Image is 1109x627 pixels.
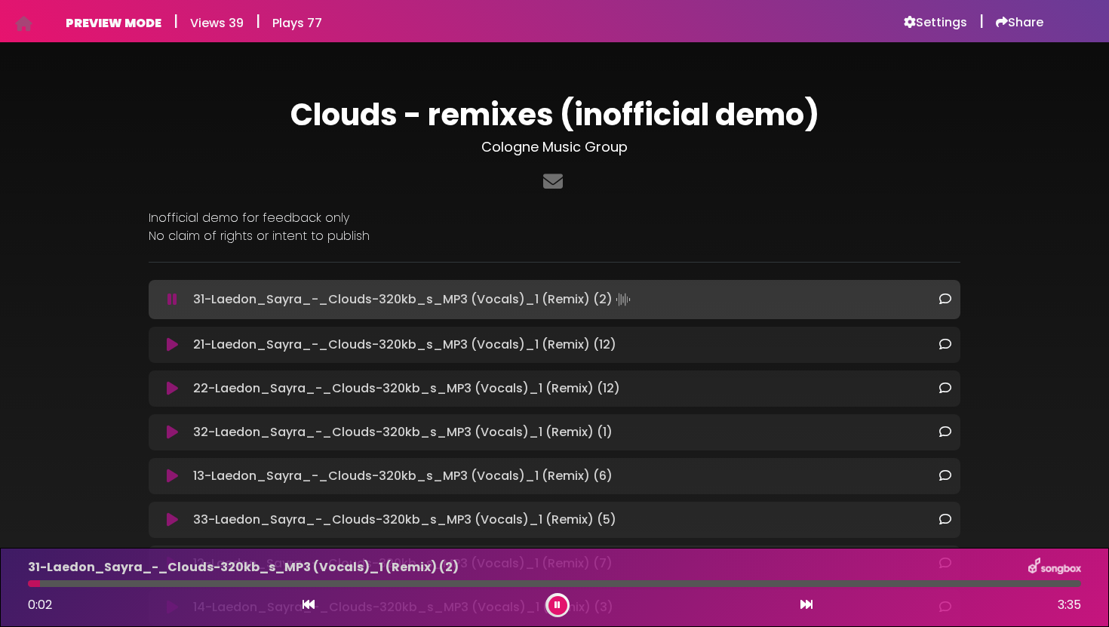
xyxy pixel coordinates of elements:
[1058,596,1081,614] span: 3:35
[193,336,616,354] p: 21-Laedon_Sayra_-_Clouds-320kb_s_MP3 (Vocals)_1 (Remix) (12)
[149,209,960,227] p: Inofficial demo for feedback only
[193,423,613,441] p: 32-Laedon_Sayra_-_Clouds-320kb_s_MP3 (Vocals)_1 (Remix) (1)
[28,558,459,576] p: 31-Laedon_Sayra_-_Clouds-320kb_s_MP3 (Vocals)_1 (Remix) (2)
[190,16,244,30] h6: Views 39
[149,139,960,155] h3: Cologne Music Group
[613,289,634,310] img: waveform4.gif
[193,511,616,529] p: 33-Laedon_Sayra_-_Clouds-320kb_s_MP3 (Vocals)_1 (Remix) (5)
[174,12,178,30] h5: |
[996,15,1043,30] a: Share
[193,467,613,485] p: 13-Laedon_Sayra_-_Clouds-320kb_s_MP3 (Vocals)_1 (Remix) (6)
[1028,558,1081,577] img: songbox-logo-white.png
[979,12,984,30] h5: |
[28,596,52,613] span: 0:02
[149,227,960,245] p: No claim of rights or intent to publish
[193,380,620,398] p: 22-Laedon_Sayra_-_Clouds-320kb_s_MP3 (Vocals)_1 (Remix) (12)
[66,16,161,30] h6: PREVIEW MODE
[193,289,634,310] p: 31-Laedon_Sayra_-_Clouds-320kb_s_MP3 (Vocals)_1 (Remix) (2)
[256,12,260,30] h5: |
[904,15,967,30] a: Settings
[149,97,960,133] h1: Clouds - remixes (inofficial demo)
[272,16,322,30] h6: Plays 77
